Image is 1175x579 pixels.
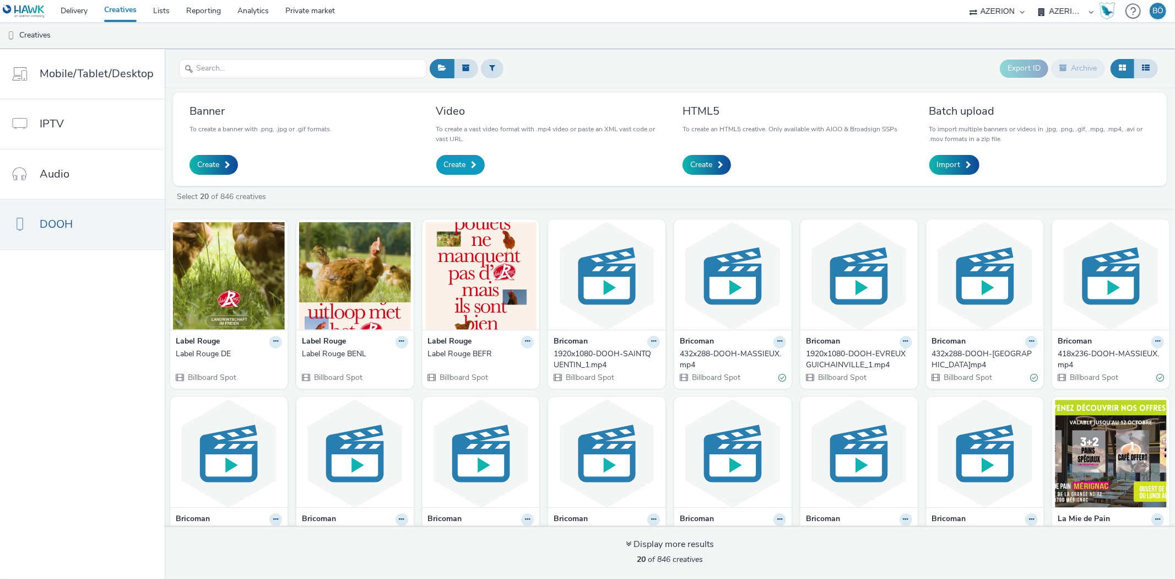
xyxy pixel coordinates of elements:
[428,513,462,526] strong: Bricoman
[1055,222,1167,330] img: 418x236-DOOH-MASSIEUX.mp4 visual
[173,222,285,330] img: Label Rouge DE visual
[929,124,1151,144] p: To import multiple banners or videos in .jpg, .png, .gif, .mpg, .mp4, .avi or .mov formats in a z...
[554,349,656,371] div: 1920x1080-DOOH-SAINTQUENTIN_1.mp4
[677,222,789,330] img: 432x288-DOOH-MASSIEUX.mp4 visual
[439,372,489,383] span: Billboard Spot
[932,513,966,526] strong: Bricoman
[932,349,1034,371] div: 432x288-DOOH-[GEOGRAPHIC_DATA]mp4
[806,513,840,526] strong: Bricoman
[806,336,840,349] strong: Bricoman
[302,349,404,360] div: Label Rouge BENL
[436,104,658,119] h3: Video
[929,400,1041,507] img: 1920x1080-DOOH-MASSIEUX_1.mp4 visual
[1058,513,1110,526] strong: La Mie de Pain
[428,349,534,360] a: Label Rouge BEFR
[3,4,45,18] img: undefined Logo
[1058,349,1160,371] div: 418x236-DOOH-MASSIEUX.mp4
[444,159,466,170] span: Create
[806,349,912,371] a: 1920x1080-DOOH-EVREUXGUICHAINVILLE_1.mp4
[803,222,915,330] img: 1920x1080-DOOH-EVREUXGUICHAINVILLE_1.mp4 visual
[189,124,332,134] p: To create a banner with .png, .jpg or .gif formats.
[680,336,714,349] strong: Bricoman
[680,349,782,371] div: 432x288-DOOH-MASSIEUX.mp4
[197,159,219,170] span: Create
[806,349,908,371] div: 1920x1080-DOOH-EVREUXGUICHAINVILLE_1.mp4
[554,349,660,371] a: 1920x1080-DOOH-SAINTQUENTIN_1.mp4
[425,222,537,330] img: Label Rouge BEFR visual
[1069,372,1118,383] span: Billboard Spot
[302,513,336,526] strong: Bricoman
[565,372,614,383] span: Billboard Spot
[803,400,915,507] img: 160x224-DOOH-SAINTQUENTIN.mp4 visual
[680,349,786,371] a: 432x288-DOOH-MASSIEUX.mp4
[551,400,663,507] img: 418x236-DOOH-EVREUXGUICHAINVILLE.mp4 visual
[179,59,427,78] input: Search...
[425,400,537,507] img: 418x236-DOOH-SAINTQUENTIN.mp4 visual
[1051,59,1105,78] button: Archive
[313,372,362,383] span: Billboard Spot
[176,513,210,526] strong: Bricoman
[189,155,238,175] a: Create
[932,336,966,349] strong: Bricoman
[554,336,588,349] strong: Bricoman
[189,104,332,119] h3: Banner
[173,400,285,507] img: 160x224-DOOH-MASSIEUX.mp4 visual
[637,554,703,565] span: of 846 creatives
[937,159,961,170] span: Import
[677,400,789,507] img: 160x224-DOOH-EVREUXGUICHAINVILLE.mp4 visual
[551,222,663,330] img: 1920x1080-DOOH-SAINTQUENTIN_1.mp4 visual
[436,124,658,144] p: To create a vast video format with .mp4 video or paste an XML vast code or vast URL.
[176,349,278,360] div: Label Rouge DE
[302,336,346,349] strong: Label Rouge
[929,222,1041,330] img: 432x288-DOOH-EVREUXGUICHAINVILLE.mp4 visual
[691,372,740,383] span: Billboard Spot
[683,104,897,119] h3: HTML5
[187,372,236,383] span: Billboard Spot
[690,159,712,170] span: Create
[1099,2,1116,20] img: Hawk Academy
[1058,336,1092,349] strong: Bricoman
[428,336,472,349] strong: Label Rouge
[40,216,73,232] span: DOOH
[40,66,154,82] span: Mobile/Tablet/Desktop
[1000,60,1048,77] button: Export ID
[683,124,897,134] p: To create an HTML5 creative. Only available with AIOO & Broadsign SSPs
[1111,59,1134,78] button: Grid
[932,349,1038,371] a: 432x288-DOOH-[GEOGRAPHIC_DATA]mp4
[1030,372,1038,383] div: Valid
[1099,2,1120,20] a: Hawk Academy
[1058,349,1164,371] a: 418x236-DOOH-MASSIEUX.mp4
[817,372,867,383] span: Billboard Spot
[299,400,411,507] img: 432x288-DOOH-SAINTQUENTIN.mp4 visual
[176,191,270,202] a: Select of 846 creatives
[200,191,209,202] strong: 20
[637,554,646,565] strong: 20
[1134,59,1158,78] button: Table
[40,166,69,182] span: Audio
[40,116,64,132] span: IPTV
[436,155,485,175] a: Create
[302,349,408,360] a: Label Rouge BENL
[626,538,714,551] div: Display more results
[680,513,714,526] strong: Bricoman
[778,372,786,383] div: Valid
[176,349,282,360] a: Label Rouge DE
[176,336,220,349] strong: Label Rouge
[299,222,411,330] img: Label Rouge BENL visual
[943,372,993,383] span: Billboard Spot
[428,349,530,360] div: Label Rouge BEFR
[929,104,1151,119] h3: Batch upload
[6,30,17,41] img: dooh
[683,155,731,175] a: Create
[1152,3,1163,19] div: BÖ
[1156,372,1164,383] div: Valid
[929,155,979,175] a: Import
[1055,400,1167,507] img: La Mie De Pain - DOOH Creative - 03/10/2025 visual
[554,513,588,526] strong: Bricoman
